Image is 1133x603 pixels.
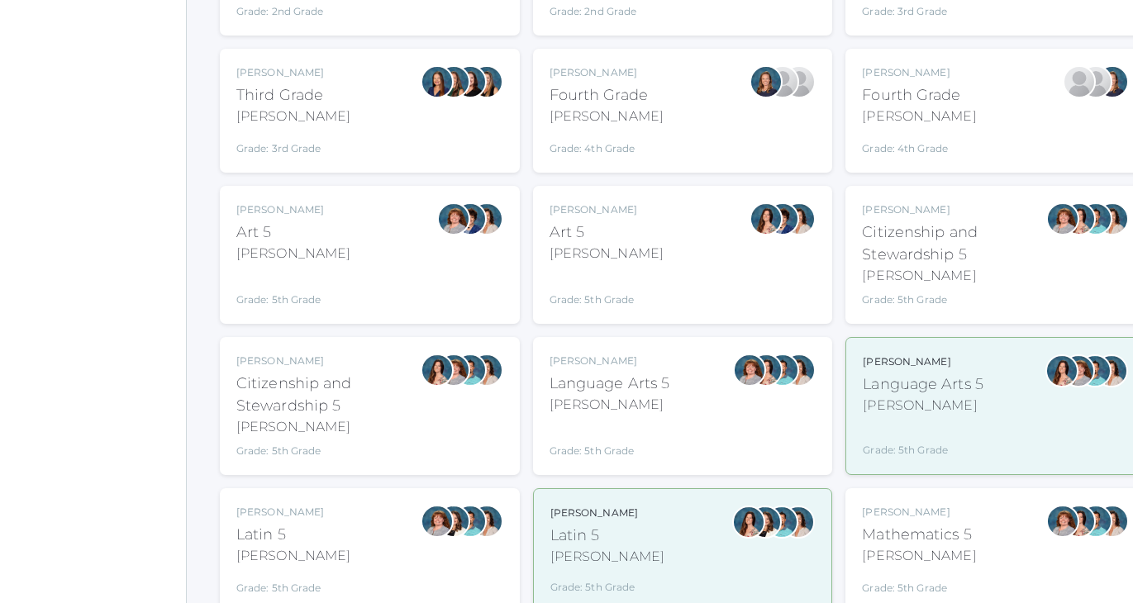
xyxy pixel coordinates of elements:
[550,547,664,567] div: [PERSON_NAME]
[236,270,350,307] div: Grade: 5th Grade
[550,221,664,244] div: Art 5
[766,202,799,235] div: Carolyn Sugimoto
[733,354,766,387] div: Sarah Bence
[437,354,470,387] div: Sarah Bence
[550,270,664,307] div: Grade: 5th Grade
[783,202,816,235] div: Cari Burke
[550,133,664,156] div: Grade: 4th Grade
[749,506,782,539] div: Teresa Deutsch
[1096,65,1129,98] div: Ellie Bradley
[470,354,503,387] div: Cari Burke
[470,202,503,235] div: Cari Burke
[550,373,670,395] div: Language Arts 5
[1096,202,1129,235] div: Cari Burke
[783,65,816,98] div: Heather Porter
[550,244,664,264] div: [PERSON_NAME]
[765,506,798,539] div: Westen Taylor
[782,506,815,539] div: Cari Burke
[236,417,421,437] div: [PERSON_NAME]
[750,65,783,98] div: Ellie Bradley
[454,202,487,235] div: Carolyn Sugimoto
[236,546,350,566] div: [PERSON_NAME]
[550,84,664,107] div: Fourth Grade
[550,354,670,368] div: [PERSON_NAME]
[470,65,503,98] div: Juliana Fowler
[236,354,421,368] div: [PERSON_NAME]
[862,292,1046,307] div: Grade: 5th Grade
[863,422,983,458] div: Grade: 5th Grade
[750,202,783,235] div: Rebecca Salazar
[236,84,350,107] div: Third Grade
[550,65,664,80] div: [PERSON_NAME]
[862,524,976,546] div: Mathematics 5
[236,202,350,217] div: [PERSON_NAME]
[1079,505,1112,538] div: Westen Taylor
[862,546,976,566] div: [PERSON_NAME]
[862,221,1046,266] div: Citizenship and Stewardship 5
[783,354,816,387] div: Cari Burke
[862,202,1046,217] div: [PERSON_NAME]
[863,396,983,415] div: [PERSON_NAME]
[1078,354,1112,387] div: Westen Taylor
[1062,354,1095,387] div: Sarah Bence
[236,65,350,80] div: [PERSON_NAME]
[421,354,454,387] div: Rebecca Salazar
[236,505,350,520] div: [PERSON_NAME]
[862,133,976,156] div: Grade: 4th Grade
[421,505,454,538] div: Sarah Bence
[550,525,664,547] div: Latin 5
[236,444,421,458] div: Grade: 5th Grade
[437,505,470,538] div: Teresa Deutsch
[1045,354,1078,387] div: Rebecca Salazar
[236,221,350,244] div: Art 5
[550,506,664,520] div: [PERSON_NAME]
[766,354,799,387] div: Westen Taylor
[862,65,976,80] div: [PERSON_NAME]
[454,354,487,387] div: Westen Taylor
[236,524,350,546] div: Latin 5
[862,266,1046,286] div: [PERSON_NAME]
[1096,505,1129,538] div: Cari Burke
[863,373,983,396] div: Language Arts 5
[236,244,350,264] div: [PERSON_NAME]
[470,505,503,538] div: Cari Burke
[550,421,670,458] div: Grade: 5th Grade
[1063,65,1096,98] div: Lydia Chaffin
[550,573,664,595] div: Grade: 5th Grade
[454,505,487,538] div: Westen Taylor
[1063,505,1096,538] div: Rebecca Salazar
[863,354,983,369] div: [PERSON_NAME]
[437,65,470,98] div: Andrea Deutsch
[550,395,670,415] div: [PERSON_NAME]
[550,202,664,217] div: [PERSON_NAME]
[1046,202,1079,235] div: Sarah Bence
[862,84,976,107] div: Fourth Grade
[1063,202,1096,235] div: Rebecca Salazar
[454,65,487,98] div: Katie Watters
[1095,354,1128,387] div: Cari Burke
[236,572,350,596] div: Grade: 5th Grade
[862,505,976,520] div: [PERSON_NAME]
[1079,202,1112,235] div: Westen Taylor
[236,107,350,126] div: [PERSON_NAME]
[732,506,765,539] div: Rebecca Salazar
[437,202,470,235] div: Sarah Bence
[1046,505,1079,538] div: Sarah Bence
[550,107,664,126] div: [PERSON_NAME]
[421,65,454,98] div: Lori Webster
[862,572,976,596] div: Grade: 5th Grade
[766,65,799,98] div: Lydia Chaffin
[236,133,350,156] div: Grade: 3rd Grade
[236,373,421,417] div: Citizenship and Stewardship 5
[1079,65,1112,98] div: Heather Porter
[750,354,783,387] div: Rebecca Salazar
[862,107,976,126] div: [PERSON_NAME]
